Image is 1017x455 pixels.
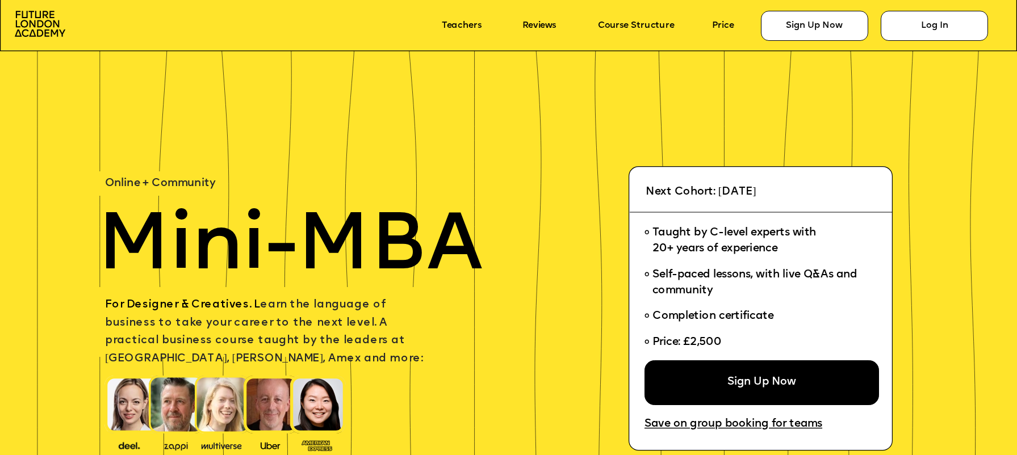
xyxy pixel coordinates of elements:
[105,178,215,189] span: Online + Community
[156,439,196,450] img: image-b2f1584c-cbf7-4a77-bbe0-f56ae6ee31f2.png
[598,21,675,31] a: Course Structure
[652,336,722,347] span: Price: £2,500
[652,269,860,296] span: Self-paced lessons, with live Q&As and community
[105,300,422,365] span: earn the language of business to take your career to the next level. A practical business course ...
[442,21,482,31] a: Teachers
[297,437,337,452] img: image-93eab660-639c-4de6-957c-4ae039a0235a.png
[522,21,556,31] a: Reviews
[652,227,817,254] span: Taught by C-level experts with 20+ years of experience
[105,300,260,311] span: For Designer & Creatives. L
[109,439,149,452] img: image-388f4489-9820-4c53-9b08-f7df0b8d4ae2.png
[97,209,483,288] span: Mini-MBA
[15,11,65,36] img: image-aac980e9-41de-4c2d-a048-f29dd30a0068.png
[652,311,773,322] span: Completion certificate
[644,419,822,431] a: Save on group booking for teams
[646,187,756,198] span: Next Cohort: [DATE]
[250,439,290,450] img: image-99cff0b2-a396-4aab-8550-cf4071da2cb9.png
[198,439,245,452] img: image-b7d05013-d886-4065-8d38-3eca2af40620.png
[712,21,734,31] a: Price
